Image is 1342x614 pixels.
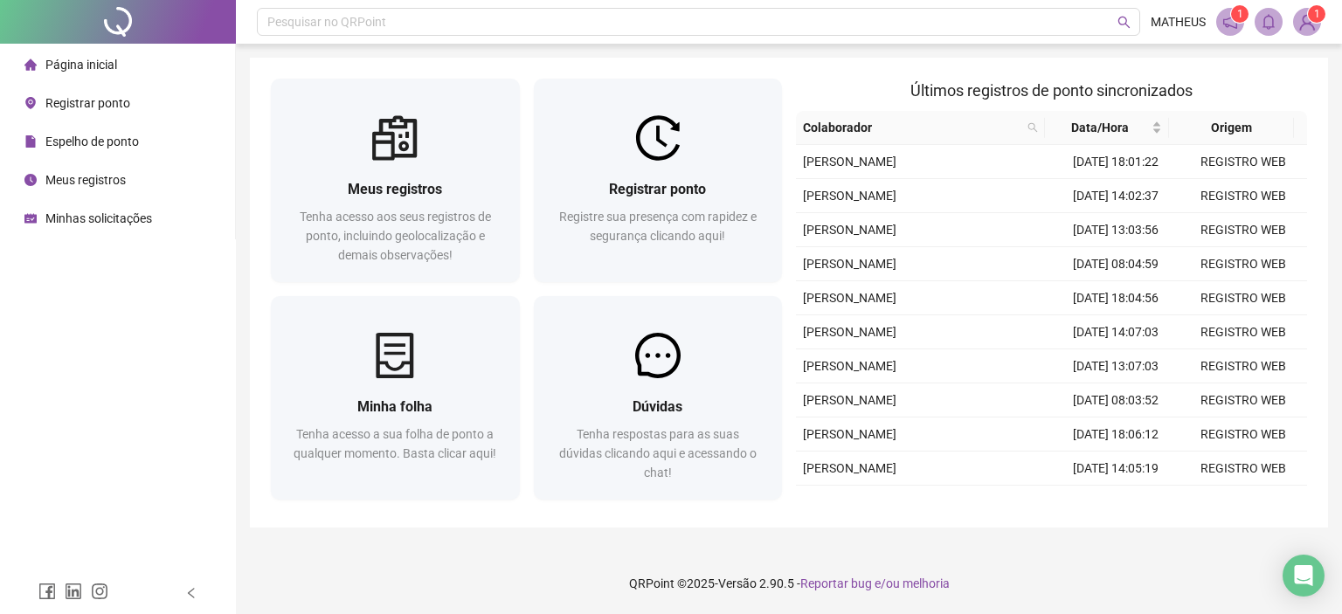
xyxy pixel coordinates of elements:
span: [PERSON_NAME] [803,359,896,373]
span: 1 [1314,8,1320,20]
th: Data/Hora [1045,111,1169,145]
span: instagram [91,583,108,600]
span: Minhas solicitações [45,211,152,225]
img: 85101 [1294,9,1320,35]
td: [DATE] 18:06:12 [1052,417,1179,452]
span: Registre sua presença com rapidez e segurança clicando aqui! [559,210,757,243]
td: REGISTRO WEB [1179,486,1307,520]
td: [DATE] 18:01:22 [1052,145,1179,179]
td: [DATE] 14:05:19 [1052,452,1179,486]
span: Minha folha [357,398,432,415]
span: left [185,587,197,599]
span: [PERSON_NAME] [803,257,896,271]
span: Dúvidas [633,398,682,415]
span: Meus registros [45,173,126,187]
div: Open Intercom Messenger [1283,555,1325,597]
td: [DATE] 08:04:59 [1052,247,1179,281]
span: notification [1222,14,1238,30]
th: Origem [1169,111,1293,145]
td: [DATE] 13:07:03 [1052,349,1179,383]
span: [PERSON_NAME] [803,461,896,475]
span: [PERSON_NAME] [803,223,896,237]
span: file [24,135,37,148]
span: [PERSON_NAME] [803,291,896,305]
span: home [24,59,37,71]
td: REGISTRO WEB [1179,281,1307,315]
span: linkedin [65,583,82,600]
span: Registrar ponto [609,181,706,197]
td: REGISTRO WEB [1179,315,1307,349]
td: [DATE] 14:07:03 [1052,315,1179,349]
span: Versão [718,576,757,590]
span: Tenha acesso a sua folha de ponto a qualquer momento. Basta clicar aqui! [294,427,496,460]
td: REGISTRO WEB [1179,417,1307,452]
span: schedule [24,212,37,224]
td: REGISTRO WEB [1179,179,1307,213]
td: [DATE] 13:03:56 [1052,213,1179,247]
td: [DATE] 18:04:56 [1052,281,1179,315]
td: REGISTRO WEB [1179,383,1307,417]
span: [PERSON_NAME] [803,155,896,169]
span: [PERSON_NAME] [803,189,896,203]
span: Espelho de ponto [45,135,139,148]
a: Minha folhaTenha acesso a sua folha de ponto a qualquer momento. Basta clicar aqui! [271,296,520,500]
span: 1 [1237,8,1243,20]
span: Registrar ponto [45,96,130,110]
span: Página inicial [45,58,117,72]
span: Últimos registros de ponto sincronizados [910,81,1193,100]
span: environment [24,97,37,109]
span: Tenha acesso aos seus registros de ponto, incluindo geolocalização e demais observações! [300,210,491,262]
span: Tenha respostas para as suas dúvidas clicando aqui e acessando o chat! [559,427,757,479]
sup: 1 [1231,5,1249,23]
td: [DATE] 08:03:52 [1052,383,1179,417]
span: MATHEUS [1151,12,1206,31]
td: REGISTRO WEB [1179,145,1307,179]
span: bell [1261,14,1276,30]
span: Colaborador [803,118,1020,137]
span: clock-circle [24,174,37,186]
a: Meus registrosTenha acesso aos seus registros de ponto, incluindo geolocalização e demais observa... [271,79,520,282]
a: DúvidasTenha respostas para as suas dúvidas clicando aqui e acessando o chat! [534,296,783,500]
footer: QRPoint © 2025 - 2.90.5 - [236,553,1342,614]
td: REGISTRO WEB [1179,452,1307,486]
span: [PERSON_NAME] [803,393,896,407]
span: [PERSON_NAME] [803,325,896,339]
span: [PERSON_NAME] [803,427,896,441]
td: REGISTRO WEB [1179,349,1307,383]
span: search [1027,122,1038,133]
td: REGISTRO WEB [1179,213,1307,247]
a: Registrar pontoRegistre sua presença com rapidez e segurança clicando aqui! [534,79,783,282]
span: facebook [38,583,56,600]
span: Data/Hora [1052,118,1148,137]
td: [DATE] 14:02:37 [1052,179,1179,213]
td: REGISTRO WEB [1179,247,1307,281]
sup: Atualize o seu contato no menu Meus Dados [1308,5,1325,23]
span: Reportar bug e/ou melhoria [800,576,950,590]
span: Meus registros [348,181,442,197]
span: search [1024,114,1041,141]
td: [DATE] 13:02:50 [1052,486,1179,520]
span: search [1117,16,1131,29]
